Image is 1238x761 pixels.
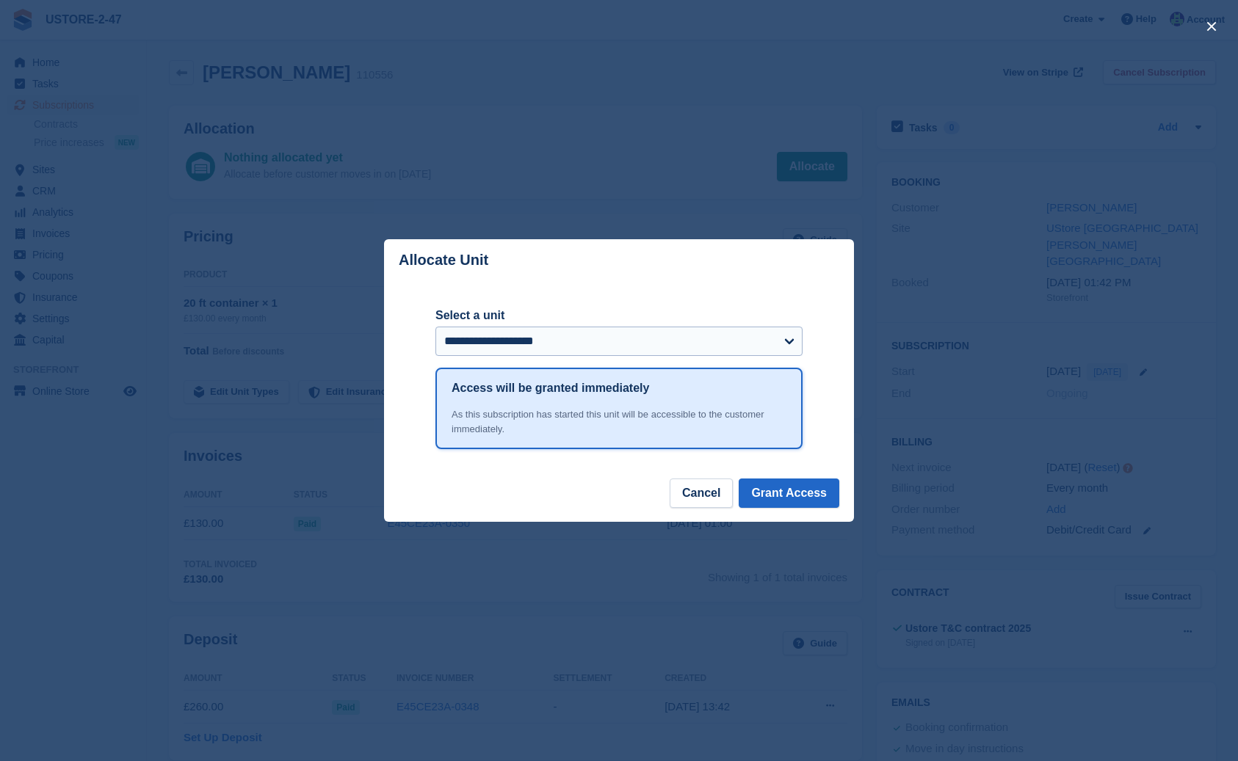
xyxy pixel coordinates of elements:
p: Allocate Unit [399,252,488,269]
button: close [1200,15,1223,38]
div: As this subscription has started this unit will be accessible to the customer immediately. [452,407,786,436]
button: Grant Access [739,478,839,508]
button: Cancel [670,478,733,508]
h1: Access will be granted immediately [452,379,649,397]
label: Select a unit [435,307,803,324]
